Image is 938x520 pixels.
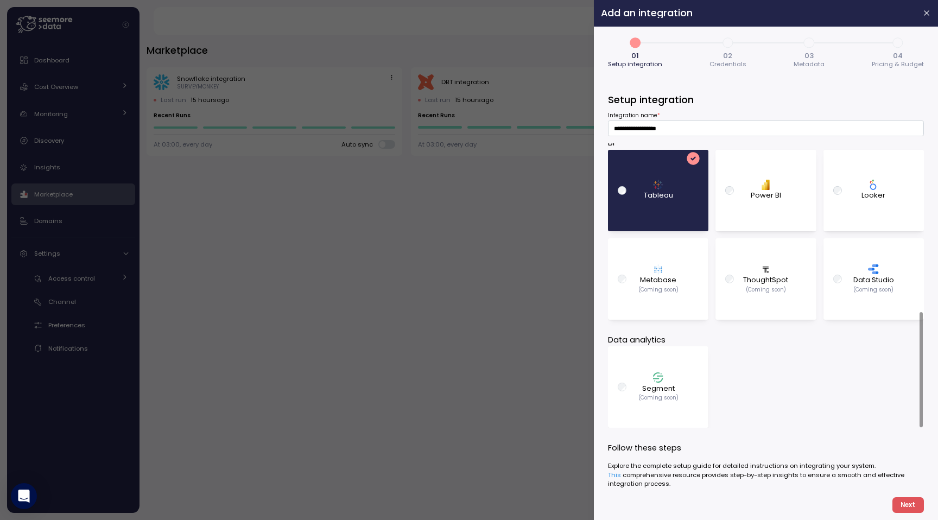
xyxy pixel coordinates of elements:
[892,497,924,513] button: Next
[608,442,924,454] p: Follow these steps
[872,34,924,70] button: 404Pricing & Budget
[853,275,894,286] p: Data Studio
[644,190,673,201] p: Tableau
[744,275,789,286] p: ThoughtSpot
[608,471,621,479] a: This
[861,190,885,201] p: Looker
[631,52,639,59] span: 01
[709,34,746,70] button: 202Credentials
[608,61,662,67] span: Setup integration
[642,383,675,394] p: Segment
[751,190,781,201] p: Power BI
[608,93,924,106] h3: Setup integration
[608,461,924,488] div: Explore the complete setup guide for detailed instructions on integrating your system. comprehens...
[889,34,907,52] span: 4
[794,61,825,67] span: Metadata
[11,483,37,509] div: Open Intercom Messenger
[800,34,819,52] span: 3
[640,275,676,286] p: Metabase
[601,8,914,18] h2: Add an integration
[746,286,786,294] p: (Coming soon)
[794,34,825,70] button: 303Metadata
[804,52,814,59] span: 03
[853,286,893,294] p: (Coming soon)
[872,61,924,67] span: Pricing & Budget
[709,61,746,67] span: Credentials
[724,52,733,59] span: 02
[608,137,924,149] p: BI
[638,394,679,402] p: (Coming soon)
[626,34,644,52] span: 1
[719,34,737,52] span: 2
[901,498,915,512] span: Next
[893,52,903,59] span: 04
[608,34,662,70] button: 101Setup integration
[608,334,924,346] p: Data analytics
[638,286,679,294] p: (Coming soon)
